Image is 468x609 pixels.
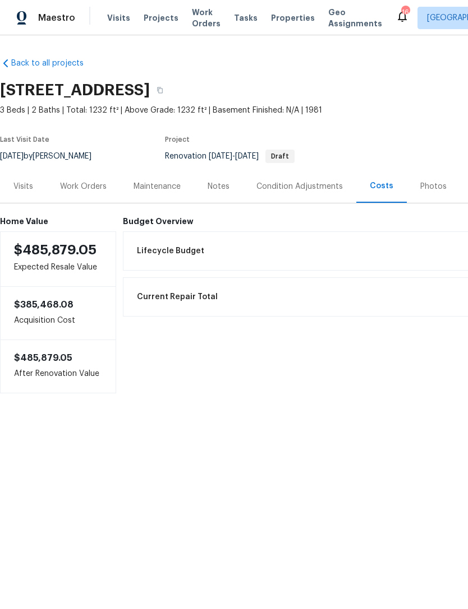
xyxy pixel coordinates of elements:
span: Work Orders [192,7,221,29]
span: Maestro [38,12,75,24]
button: Copy Address [150,80,170,100]
span: [DATE] [235,152,259,160]
div: Condition Adjustments [256,181,343,192]
span: Renovation [165,152,295,160]
div: Photos [420,181,447,192]
span: [DATE] [209,152,232,160]
span: $485,879.05 [14,354,72,362]
div: 16 [401,7,409,18]
div: Visits [13,181,33,192]
span: Draft [267,153,293,160]
div: Maintenance [134,181,181,192]
span: $485,879.05 [14,243,97,257]
span: Properties [271,12,315,24]
span: $385,468.08 [14,300,74,309]
span: Project [165,136,190,143]
div: Costs [370,180,393,192]
span: Visits [107,12,130,24]
div: Notes [208,181,230,192]
span: Current Repair Total [137,291,218,303]
span: Projects [144,12,178,24]
span: Geo Assignments [328,7,382,29]
span: Lifecycle Budget [137,245,204,257]
div: Work Orders [60,181,107,192]
span: Tasks [234,14,258,22]
span: - [209,152,259,160]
